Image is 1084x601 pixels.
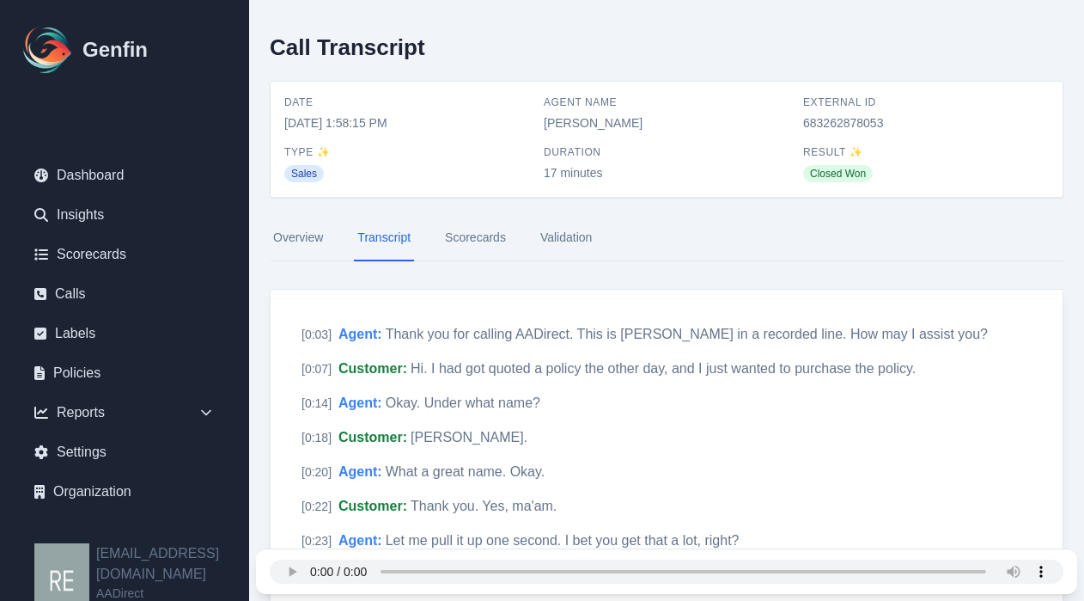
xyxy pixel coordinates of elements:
[301,328,332,341] span: [ 0:03 ]
[301,362,332,376] span: [ 0:07 ]
[411,499,557,513] span: Thank you. Yes, ma'am.
[21,237,228,272] a: Scorecards
[21,396,228,430] div: Reports
[338,533,382,548] span: Agent :
[338,499,407,513] span: Customer :
[270,215,326,261] a: Overview
[338,361,407,376] span: Customer :
[544,164,789,181] span: 17 minutes
[21,475,228,509] a: Organization
[301,534,332,548] span: [ 0:23 ]
[21,198,228,232] a: Insights
[386,533,740,548] span: Let me pull it up one second. I bet you get that a lot, right?
[21,435,228,469] a: Settings
[411,361,916,376] span: Hi. I had got quoted a policy the other day, and I just wanted to purchase the policy.
[338,430,407,445] span: Customer :
[338,464,382,479] span: Agent :
[284,165,324,182] span: Sales
[21,316,228,351] a: Labels
[284,114,530,132] span: [DATE] 1:58:15 PM
[21,22,76,77] img: Logo
[21,277,228,311] a: Calls
[270,34,425,60] h2: Call Transcript
[386,464,545,479] span: What a great name. Okay.
[338,396,382,410] span: Agent :
[354,215,414,261] a: Transcript
[82,36,148,64] h1: Genfin
[803,145,1049,159] span: Result ✨
[537,215,595,261] a: Validation
[96,543,249,585] h2: [EMAIL_ADDRESS][DOMAIN_NAME]
[301,500,332,513] span: [ 0:22 ]
[544,95,789,109] span: Agent Name
[386,396,540,410] span: Okay. Under what name?
[270,215,1063,261] nav: Tabs
[21,356,228,390] a: Policies
[270,560,1063,584] audio: Your browser does not support the audio element.
[411,430,527,445] span: [PERSON_NAME].
[803,114,1049,132] span: 683262878053
[803,95,1049,109] span: External ID
[544,114,789,132] span: [PERSON_NAME]
[301,431,332,445] span: [ 0:18 ]
[284,145,530,159] span: Type ✨
[284,95,530,109] span: Date
[544,145,789,159] span: Duration
[301,465,332,479] span: [ 0:20 ]
[386,327,988,341] span: Thank you for calling AADirect. This is [PERSON_NAME] in a recorded line. How may I assist you?
[21,158,228,193] a: Dashboard
[338,327,382,341] span: Agent :
[442,215,509,261] a: Scorecards
[803,165,873,182] span: Closed Won
[301,396,332,410] span: [ 0:14 ]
